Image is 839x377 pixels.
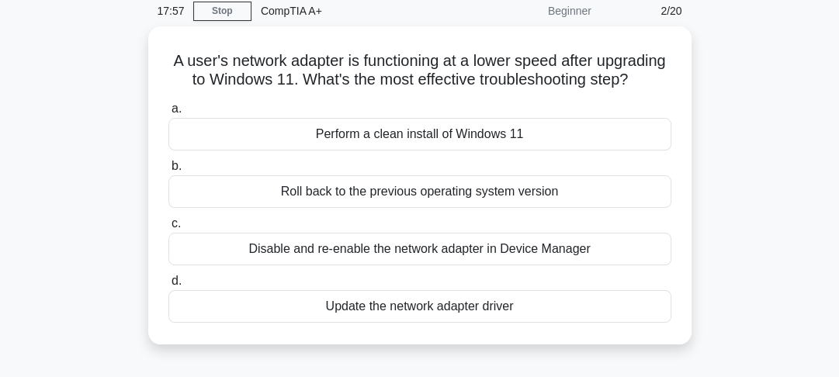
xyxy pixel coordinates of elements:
div: Update the network adapter driver [168,290,671,323]
div: Perform a clean install of Windows 11 [168,118,671,150]
h5: A user's network adapter is functioning at a lower speed after upgrading to Windows 11. What's th... [167,51,673,90]
span: b. [172,159,182,172]
span: a. [172,102,182,115]
a: Stop [193,2,251,21]
span: d. [172,274,182,287]
div: Roll back to the previous operating system version [168,175,671,208]
div: Disable and re-enable the network adapter in Device Manager [168,233,671,265]
span: c. [172,216,181,230]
